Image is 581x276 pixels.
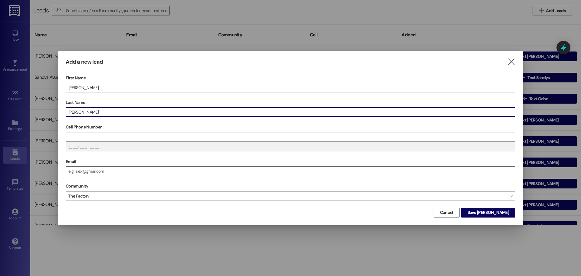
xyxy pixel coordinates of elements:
[66,122,515,132] label: Cell Phone Number
[66,98,515,107] label: Last Name
[440,209,453,216] span: Cancel
[461,208,515,218] button: Save [PERSON_NAME]
[66,108,515,117] input: e.g. Smith
[66,157,515,166] label: Email
[66,83,515,92] input: e.g. Alex
[66,167,515,176] input: e.g. alex@gmail.com
[66,181,88,191] label: Community
[434,208,460,218] button: Cancel
[66,73,515,83] label: First Name
[66,191,515,201] span: The Factory
[507,59,515,65] i: 
[66,58,103,65] h3: Add a new lead
[468,209,509,216] span: Save [PERSON_NAME]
